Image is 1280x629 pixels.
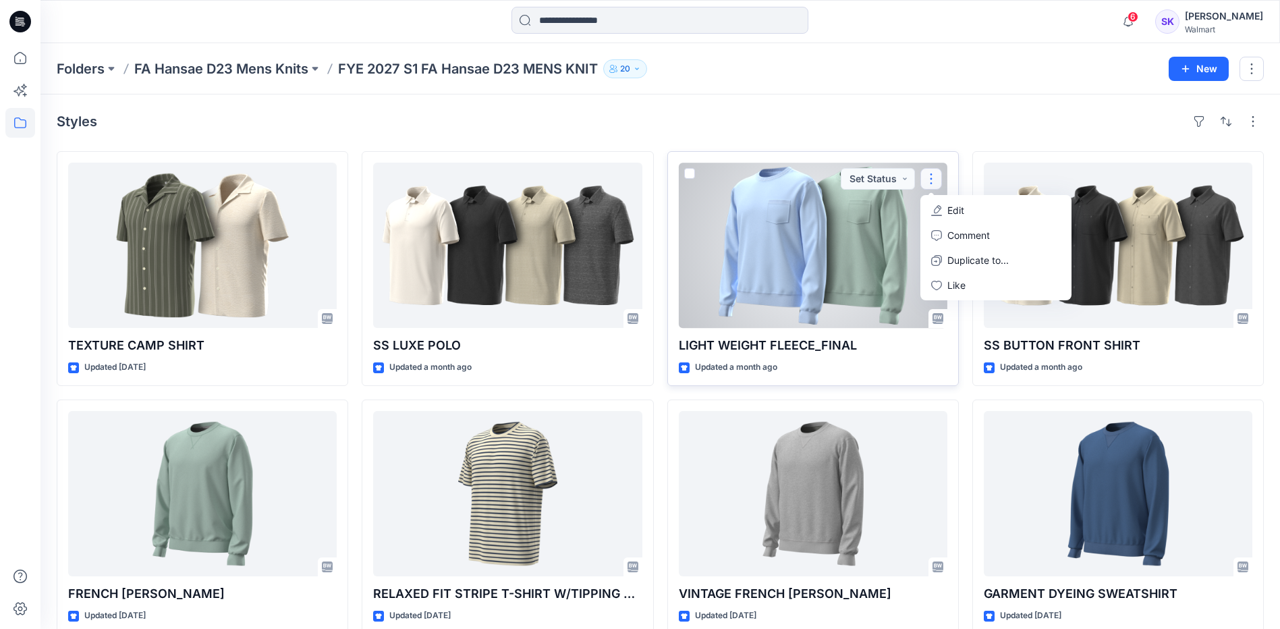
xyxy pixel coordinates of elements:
[1000,609,1061,623] p: Updated [DATE]
[1155,9,1179,34] div: SK
[923,198,1069,223] a: Edit
[984,584,1252,603] p: GARMENT DYEING SWEATSHIRT
[695,360,777,375] p: Updated a month ago
[984,411,1252,576] a: GARMENT DYEING SWEATSHIRT
[1185,24,1263,34] div: Walmart
[373,336,642,355] p: SS LUXE POLO
[57,59,105,78] a: Folders
[984,336,1252,355] p: SS BUTTON FRONT SHIRT
[679,584,947,603] p: VINTAGE FRENCH [PERSON_NAME]
[373,411,642,576] a: RELAXED FIT STRIPE T-SHIRT W/TIPPING AT RIB OPENING
[389,360,472,375] p: Updated a month ago
[338,59,598,78] p: FYE 2027 S1 FA Hansae D23 MENS KNIT
[389,609,451,623] p: Updated [DATE]
[947,253,1009,267] p: Duplicate to...
[947,203,964,217] p: Edit
[134,59,308,78] a: FA Hansae D23 Mens Knits
[947,228,990,242] p: Comment
[57,113,97,130] h4: Styles
[84,360,146,375] p: Updated [DATE]
[679,411,947,576] a: VINTAGE FRENCH TERRY SWEATSHIRT
[1000,360,1082,375] p: Updated a month ago
[984,163,1252,328] a: SS BUTTON FRONT SHIRT
[373,584,642,603] p: RELAXED FIT STRIPE T-SHIRT W/TIPPING AT RIB OPENING
[695,609,756,623] p: Updated [DATE]
[603,59,647,78] button: 20
[620,61,630,76] p: 20
[68,411,337,576] a: FRENCH TERRY SWEATSHIRT
[1169,57,1229,81] button: New
[679,336,947,355] p: LIGHT WEIGHT FLEECE_FINAL
[679,163,947,328] a: LIGHT WEIGHT FLEECE_FINAL
[84,609,146,623] p: Updated [DATE]
[947,278,966,292] p: Like
[68,336,337,355] p: TEXTURE CAMP SHIRT
[68,163,337,328] a: TEXTURE CAMP SHIRT
[1185,8,1263,24] div: [PERSON_NAME]
[373,163,642,328] a: SS LUXE POLO
[68,584,337,603] p: FRENCH [PERSON_NAME]
[1128,11,1138,22] span: 6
